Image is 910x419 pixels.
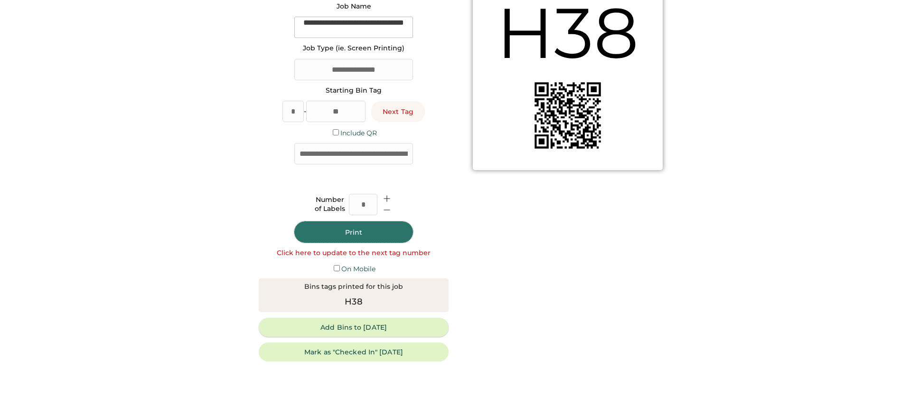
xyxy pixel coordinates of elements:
[337,2,371,11] div: Job Name
[259,318,449,337] button: Add Bins to [DATE]
[315,195,345,214] div: Number of Labels
[304,282,403,292] div: Bins tags printed for this job
[304,107,306,116] div: -
[303,44,404,53] div: Job Type (ie. Screen Printing)
[340,129,377,137] label: Include QR
[294,221,413,243] button: Print
[341,265,375,273] label: On Mobile
[371,101,425,122] button: Next Tag
[259,343,449,362] button: Mark as "Checked In" [DATE]
[326,86,382,95] div: Starting Bin Tag
[277,248,431,258] div: Click here to update to the next tag number
[345,295,363,308] div: H38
